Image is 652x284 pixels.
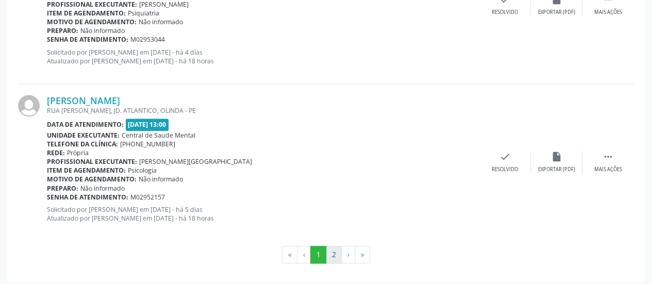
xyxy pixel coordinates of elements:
[47,106,479,115] div: RUA [PERSON_NAME], JD. ATLANTICO, OLINDA - PE
[47,131,120,140] b: Unidade executante:
[492,9,518,16] div: Resolvido
[538,166,575,173] div: Exportar (PDF)
[130,193,165,202] span: M02952157
[47,148,65,157] b: Rede:
[126,119,169,130] span: [DATE] 13:00
[603,151,614,162] i: 
[80,26,125,35] span: Não informado
[326,246,342,263] button: Go to page 2
[47,140,118,148] b: Telefone da clínica:
[130,35,165,44] span: M02953044
[341,246,355,263] button: Go to next page
[47,175,137,183] b: Motivo de agendamento:
[47,184,78,193] b: Preparo:
[47,205,479,223] p: Solicitado por [PERSON_NAME] em [DATE] - há 5 dias Atualizado por [PERSON_NAME] em [DATE] - há 18...
[67,148,89,157] span: Própria
[120,140,175,148] span: [PHONE_NUMBER]
[18,246,634,263] ul: Pagination
[47,35,128,44] b: Senha de atendimento:
[47,48,479,65] p: Solicitado por [PERSON_NAME] em [DATE] - há 4 dias Atualizado por [PERSON_NAME] em [DATE] - há 18...
[538,9,575,16] div: Exportar (PDF)
[594,9,622,16] div: Mais ações
[47,18,137,26] b: Motivo de agendamento:
[594,166,622,173] div: Mais ações
[47,95,120,106] a: [PERSON_NAME]
[492,166,518,173] div: Resolvido
[47,193,128,202] b: Senha de atendimento:
[139,18,183,26] span: Não informado
[47,166,126,175] b: Item de agendamento:
[47,120,124,129] b: Data de atendimento:
[80,184,125,193] span: Não informado
[310,246,326,263] button: Go to page 1
[47,9,126,18] b: Item de agendamento:
[139,175,183,183] span: Não informado
[139,157,252,166] span: [PERSON_NAME][GEOGRAPHIC_DATA]
[122,131,195,140] span: Central de Saude Mental
[128,9,159,18] span: Psiquiatria
[47,157,137,166] b: Profissional executante:
[18,95,40,116] img: img
[499,151,511,162] i: check
[355,246,370,263] button: Go to last page
[47,26,78,35] b: Preparo:
[128,166,157,175] span: Psicologia
[551,151,562,162] i: insert_drive_file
